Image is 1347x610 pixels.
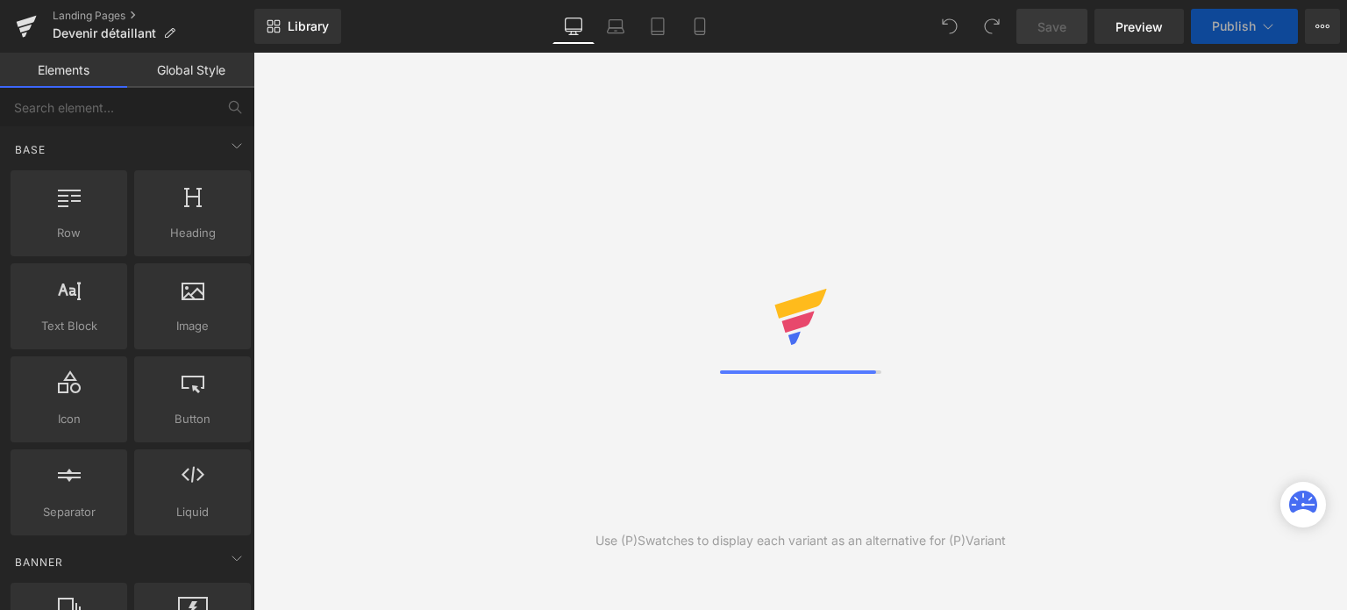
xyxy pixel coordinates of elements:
span: Separator [16,503,122,521]
span: Image [139,317,246,335]
a: Tablet [637,9,679,44]
a: Mobile [679,9,721,44]
a: Preview [1094,9,1184,44]
span: Icon [16,410,122,428]
button: Publish [1191,9,1298,44]
span: Base [13,141,47,158]
span: Devenir détaillant [53,26,156,40]
button: Undo [932,9,967,44]
a: Desktop [552,9,595,44]
a: Landing Pages [53,9,254,23]
span: Row [16,224,122,242]
span: Button [139,410,246,428]
span: Publish [1212,19,1256,33]
a: Global Style [127,53,254,88]
span: Text Block [16,317,122,335]
span: Library [288,18,329,34]
span: Preview [1115,18,1163,36]
span: Banner [13,554,65,571]
span: Liquid [139,503,246,521]
button: More [1305,9,1340,44]
a: Laptop [595,9,637,44]
span: Heading [139,224,246,242]
span: Save [1037,18,1066,36]
div: Use (P)Swatches to display each variant as an alternative for (P)Variant [595,531,1006,550]
a: New Library [254,9,341,44]
button: Redo [974,9,1009,44]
